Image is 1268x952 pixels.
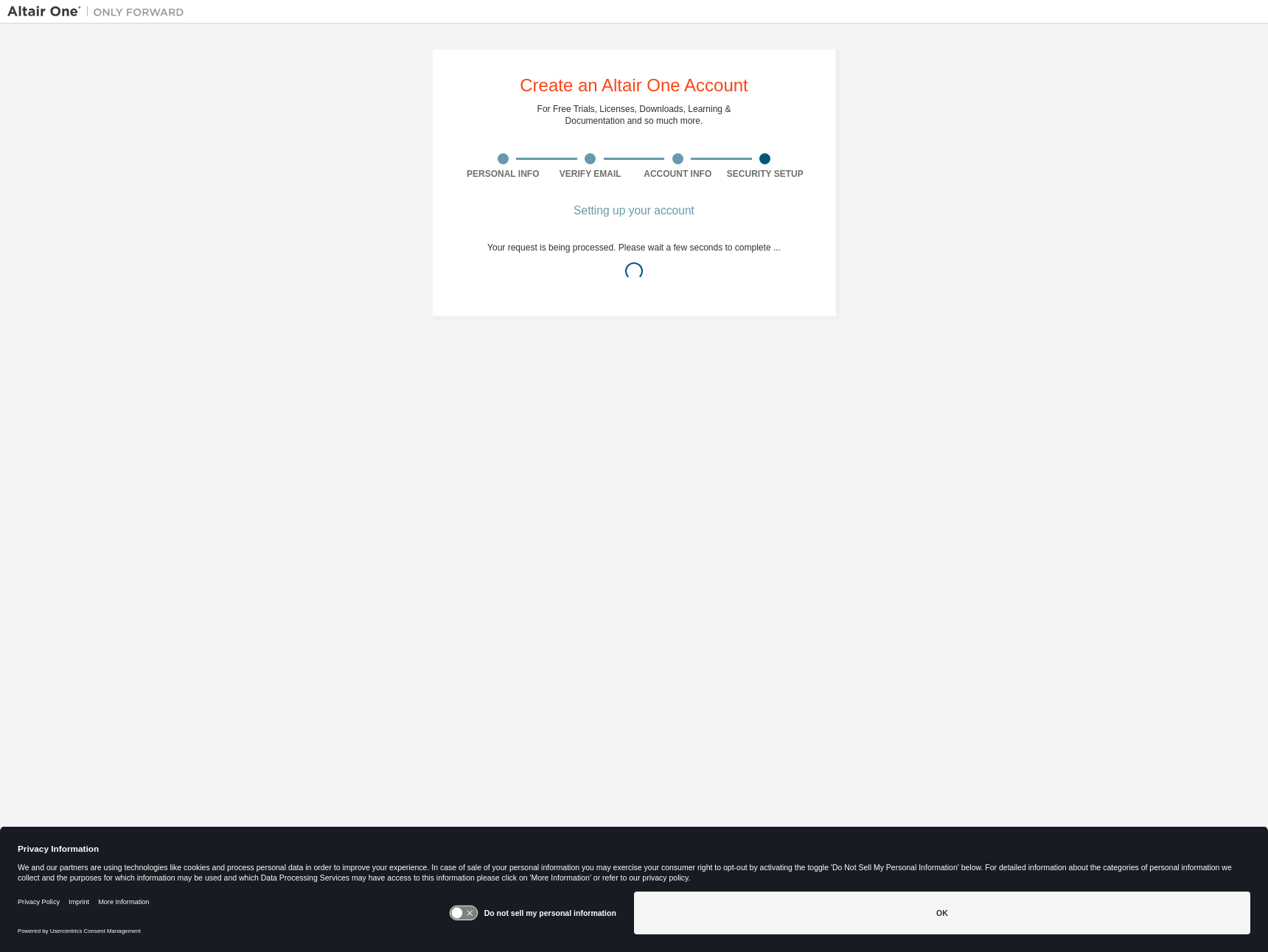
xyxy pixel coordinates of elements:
[487,242,781,289] div: Your request is being processed. Please wait a few seconds to complete ...
[520,77,748,94] div: Create an Altair One Account
[634,168,722,180] div: Account Info
[459,168,547,180] div: Personal Info
[722,168,809,180] div: Security Setup
[537,103,731,127] div: For Free Trials, Licenses, Downloads, Learning & Documentation and so much more.
[487,206,781,215] div: Setting up your account
[547,168,635,180] div: Verify Email
[7,4,192,19] img: Altair One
